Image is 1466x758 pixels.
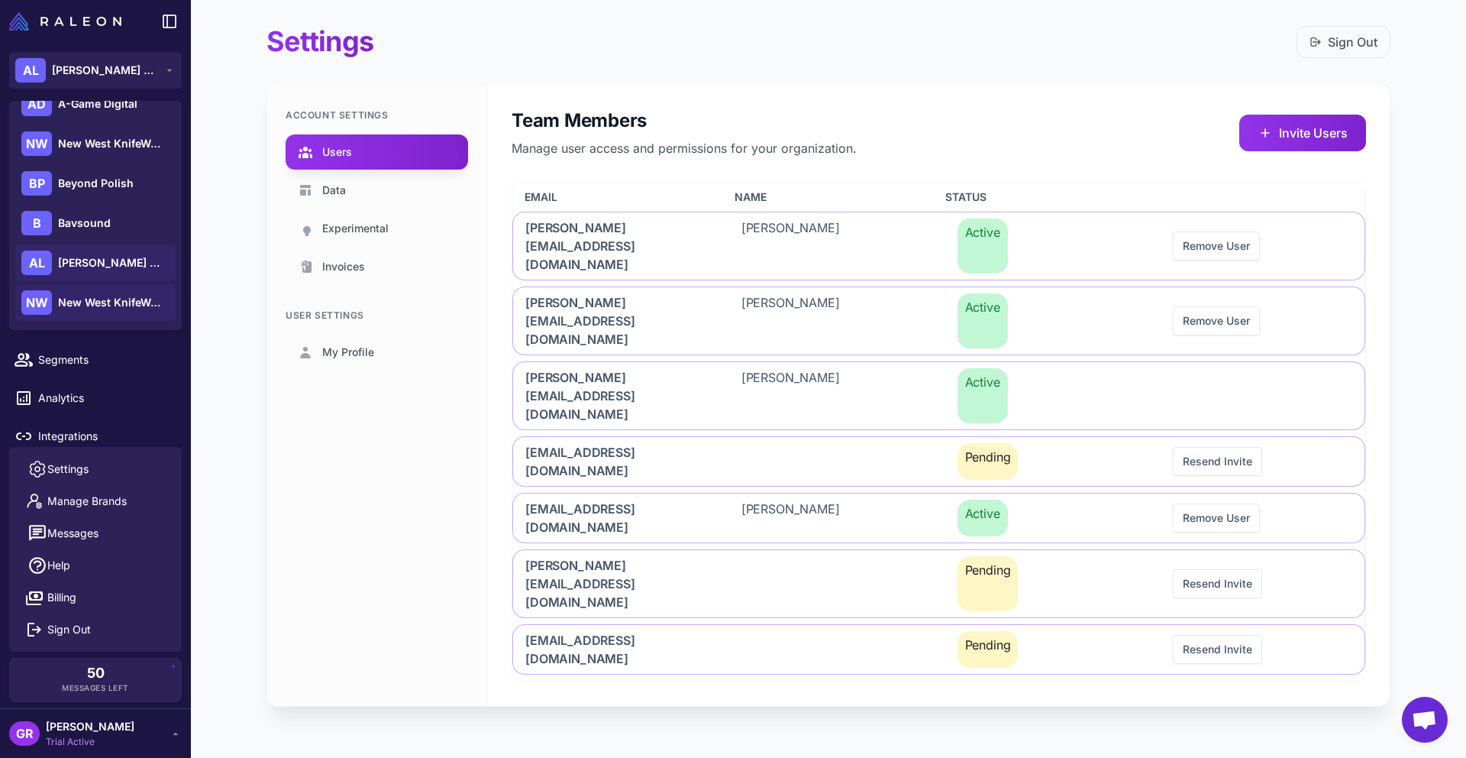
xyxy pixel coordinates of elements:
[9,12,128,31] a: Raleon Logo
[286,173,468,208] a: Data
[525,631,705,668] span: [EMAIL_ADDRESS][DOMAIN_NAME]
[525,500,705,536] span: [EMAIL_ADDRESS][DOMAIN_NAME]
[512,624,1365,675] div: [EMAIL_ADDRESS][DOMAIN_NAME]PendingResend Invite
[47,525,98,542] span: Messages
[322,344,374,361] span: My Profile
[957,631,1019,668] span: Pending
[1173,504,1260,533] button: Remove User
[21,251,52,275] div: AL
[741,293,840,348] span: [PERSON_NAME]
[58,215,111,232] span: Bavsound
[46,718,134,735] span: [PERSON_NAME]
[58,294,165,311] span: New West KnifeWorks
[286,134,468,170] a: Users
[15,614,176,646] button: Sign Out
[1173,306,1260,335] button: Remove User
[735,189,767,206] span: Name
[52,62,159,79] span: [PERSON_NAME] Boutique
[957,556,1019,611] span: Pending
[741,500,840,536] span: [PERSON_NAME]
[1173,447,1262,476] button: Resend Invite
[957,293,1008,348] span: Active
[1402,697,1448,743] div: Open chat
[6,229,185,261] a: Email Design
[62,682,129,694] span: Messages Left
[1173,635,1262,664] button: Resend Invite
[46,735,134,749] span: Trial Active
[6,382,185,414] a: Analytics
[21,131,52,156] div: NW
[15,549,176,581] a: Help
[1239,115,1366,151] button: Invite Users
[525,443,705,480] span: [EMAIL_ADDRESS][DOMAIN_NAME]
[47,461,89,478] span: Settings
[9,52,182,89] button: AL[PERSON_NAME] Boutique
[512,549,1365,618] div: [PERSON_NAME][EMAIL_ADDRESS][DOMAIN_NAME]PendingResend Invite
[58,175,134,192] span: Beyond Polish
[525,293,705,348] span: [PERSON_NAME][EMAIL_ADDRESS][DOMAIN_NAME]
[322,258,365,275] span: Invoices
[286,335,468,370] a: My Profile
[1173,232,1260,261] button: Remove User
[512,361,1365,430] div: [PERSON_NAME][EMAIL_ADDRESS][DOMAIN_NAME][PERSON_NAME]Active
[47,589,76,606] span: Billing
[47,621,91,638] span: Sign Out
[6,267,185,300] a: Campaigns
[38,390,173,407] span: Analytics
[6,306,185,338] a: Calendar
[21,290,52,315] div: NW
[6,420,185,452] a: Integrations
[38,428,173,445] span: Integrations
[512,109,857,133] h2: Team Members
[286,211,468,246] a: Experimental
[741,368,840,423] span: [PERSON_NAME]
[322,220,389,237] span: Experimental
[6,344,185,376] a: Segments
[87,666,105,680] span: 50
[47,557,70,574] span: Help
[1296,26,1390,58] button: Sign Out
[525,368,705,423] span: [PERSON_NAME][EMAIL_ADDRESS][DOMAIN_NAME]
[15,58,46,83] div: AL
[266,24,373,59] h1: Settings
[945,189,986,206] span: Status
[21,92,52,116] div: AD
[15,517,176,549] button: Messages
[957,219,1008,274] span: Active
[58,96,137,112] span: A-Game Digital
[322,182,346,199] span: Data
[58,135,165,152] span: New West KnifeWorks
[9,721,40,746] div: GR
[957,368,1008,423] span: Active
[741,219,840,274] span: [PERSON_NAME]
[21,211,52,235] div: B
[525,189,557,206] span: Email
[957,500,1008,536] span: Active
[286,109,468,122] div: Account Settings
[512,212,1365,280] div: [PERSON_NAME][EMAIL_ADDRESS][DOMAIN_NAME][PERSON_NAME]ActiveRemove User
[6,191,185,223] a: Knowledge
[38,351,173,368] span: Segments
[512,139,857,157] p: Manage user access and permissions for your organization.
[957,443,1019,480] span: Pending
[512,287,1365,355] div: [PERSON_NAME][EMAIL_ADDRESS][DOMAIN_NAME][PERSON_NAME]ActiveRemove User
[1309,33,1377,51] a: Sign Out
[525,556,705,611] span: [PERSON_NAME][EMAIL_ADDRESS][DOMAIN_NAME]
[322,144,352,160] span: Users
[1173,569,1262,598] button: Resend Invite
[21,171,52,196] div: BP
[58,254,165,271] span: [PERSON_NAME] Boutique
[512,436,1365,487] div: [EMAIL_ADDRESS][DOMAIN_NAME]PendingResend Invite
[47,493,127,510] span: Manage Brands
[525,219,705,274] span: [PERSON_NAME][EMAIL_ADDRESS][DOMAIN_NAME]
[286,249,468,284] a: Invoices
[9,12,121,31] img: Raleon Logo
[286,309,468,322] div: User Settings
[6,153,185,185] a: Chats
[512,493,1365,543] div: [EMAIL_ADDRESS][DOMAIN_NAME][PERSON_NAME]ActiveRemove User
